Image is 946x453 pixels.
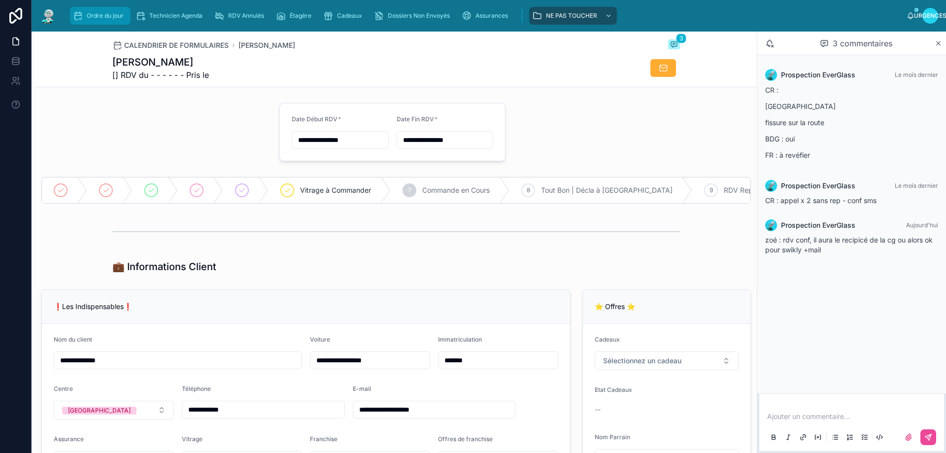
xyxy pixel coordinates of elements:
[408,186,411,194] font: 7
[238,40,295,50] a: [PERSON_NAME]
[765,196,877,205] font: CR : appel x 2 sans rep - conf sms
[320,7,369,25] a: Cadeaux
[124,41,229,49] font: CALENDRIER DE FORMULAIRES
[709,186,713,194] font: 9
[438,435,493,443] font: Offres de franchise
[546,12,597,19] font: NE PAS TOUCHER
[228,12,264,19] font: RDV Annulés
[310,435,338,443] font: Franchise
[182,435,203,443] font: Vitrage
[149,12,203,19] font: Technicien Agenda
[765,135,795,143] font: BDG : oui
[781,181,820,190] font: Prospection
[765,86,778,94] font: CR :
[781,70,820,79] font: Prospection
[603,356,681,365] font: Sélectionnez un cadeau
[54,435,84,443] font: Assurance
[211,7,271,25] a: RDV Annulés
[397,115,434,123] font: Date Fin RDV
[438,336,482,343] font: Immatriculation
[765,102,836,110] font: [GEOGRAPHIC_DATA]
[238,41,295,49] font: [PERSON_NAME]
[54,336,92,343] font: Nom du client
[595,351,739,370] button: Bouton de sélection
[822,70,855,79] font: EverGlass
[529,7,617,25] a: NE PAS TOUCHER
[527,186,530,194] font: 8
[353,385,371,392] font: E-mail
[310,336,330,343] font: Voiture
[388,12,450,19] font: Dossiers Non Envoyés
[273,7,318,25] a: Étagère
[112,261,216,273] font: 💼 Informations Client
[112,70,209,80] font: [] RDV du - - - - - - Pris le
[765,151,810,159] font: FR : à revéfier
[65,5,907,27] div: contenu déroulant
[822,181,855,190] font: EverGlass
[292,115,338,123] font: Date Début RDV
[668,39,680,51] button: 3
[475,12,508,19] font: Assurances
[724,186,836,194] font: RDV Reporté | RDV à Confirmateur
[833,38,892,48] font: 3 commentaires
[765,236,933,254] font: zoé : rdv conf, il aura le recipicé de la cg ou alors ok pour swikly +mail
[595,405,601,414] font: --
[541,186,673,194] font: Tout Bon | Décla à [GEOGRAPHIC_DATA]
[68,407,131,414] font: [GEOGRAPHIC_DATA]
[54,401,174,419] button: Bouton de sélection
[895,71,938,78] font: Le mois dernier
[290,12,311,19] font: Étagère
[822,221,855,229] font: EverGlass
[300,186,371,194] font: Vitrage à Commander
[595,302,635,311] font: ⭐ Offres ⭐
[595,336,620,343] font: Cadeaux
[54,302,132,311] font: ❗Les Indispensables❗
[459,7,515,25] a: Assurances
[112,56,193,68] font: [PERSON_NAME]
[70,7,131,25] a: Ordre du jour
[182,385,211,392] font: Téléphone
[54,385,73,392] font: Centre
[595,386,632,393] font: Etat Cadeaux
[371,7,457,25] a: Dossiers Non Envoyés
[906,221,938,229] font: Aujourd'hui
[595,433,630,441] font: Nom Parrain
[781,221,820,229] font: Prospection
[422,186,490,194] font: Commande en Cours
[112,40,229,50] a: CALENDRIER DE FORMULAIRES
[679,35,683,42] font: 3
[765,118,824,127] font: fissure sur la route
[39,8,57,24] img: Logo de l'application
[895,182,938,189] font: Le mois dernier
[337,12,362,19] font: Cadeaux
[87,12,124,19] font: Ordre du jour
[133,7,209,25] a: Technicien Agenda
